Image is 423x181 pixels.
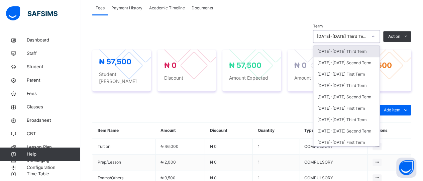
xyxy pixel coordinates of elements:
span: Help [27,151,80,158]
span: ₦ 2,000 [161,160,176,165]
span: Discount [164,74,209,81]
th: Discount [205,122,253,139]
span: ₦ 0 [210,175,217,180]
th: Amount [155,122,205,139]
span: Amount Expected [229,74,274,81]
span: Configuration [27,164,80,171]
div: [DATE]-[DATE] Third Term [313,46,380,57]
th: Type [299,122,367,139]
th: Actions [367,122,411,139]
td: 1 [252,139,299,155]
div: [DATE]-[DATE] Second Term [313,91,380,103]
span: Dashboard [27,37,80,43]
span: ₦ 46,000 [161,144,179,149]
span: Prep/Lesson [98,159,150,165]
span: Staff [27,50,80,57]
div: [DATE]-[DATE] First Term [313,103,380,114]
span: Parent [27,77,80,84]
span: Fees [96,5,105,11]
span: Action [388,33,400,39]
div: [DATE]-[DATE] First Term [313,137,380,148]
div: [DATE]-[DATE] Second Term [313,57,380,69]
th: Item Name [93,122,155,139]
span: ₦ 0 [164,61,177,70]
span: ₦ 0 [294,61,307,70]
span: Add item [384,107,400,113]
span: CBT [27,130,80,137]
span: Broadsheet [27,117,80,124]
span: Student [PERSON_NAME] [99,71,144,85]
span: Documents [192,5,213,11]
td: COMPULSORY [299,155,367,170]
div: [DATE]-[DATE] First Term [313,69,380,80]
span: ₦ 9,500 [161,175,176,180]
span: Balance [359,74,404,81]
td: COMPULSORY [299,139,367,155]
div: [DATE]-[DATE] Third Term [313,114,380,125]
th: Quantity [252,122,299,139]
span: Term [313,23,323,29]
span: ₦ 57,500 [229,61,261,70]
span: Academic Timeline [149,5,185,11]
span: ₦ 0 [210,160,217,165]
span: Student [27,64,80,70]
td: 1 [252,155,299,170]
span: Payment History [111,5,142,11]
img: safsims [6,6,58,20]
span: Fees [27,90,80,97]
span: ₦ 0 [210,144,217,149]
div: [DATE]-[DATE] Third Term [317,33,367,39]
div: [DATE]-[DATE] Second Term [313,125,380,137]
span: ₦ 57,500 [99,57,131,66]
span: Lesson Plan [27,144,80,151]
span: Tuition [98,144,150,150]
div: [DATE]-[DATE] Third Term [313,80,380,91]
span: Exams/Others [98,175,150,181]
span: Classes [27,104,80,110]
span: Amount Paid [294,74,339,81]
button: Open asap [396,158,416,178]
